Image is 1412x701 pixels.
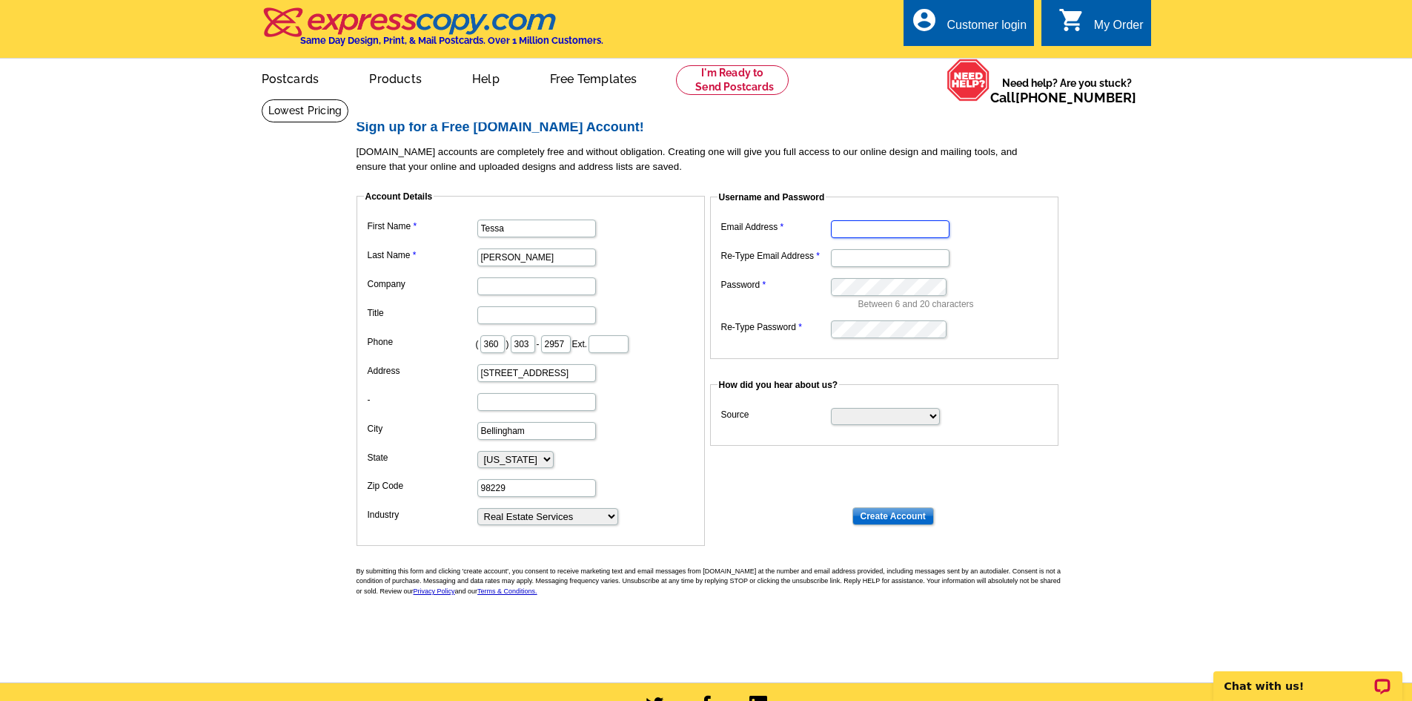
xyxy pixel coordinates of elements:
[357,119,1068,136] h2: Sign up for a Free [DOMAIN_NAME] Account!
[368,306,476,320] label: Title
[721,320,829,334] label: Re-Type Password
[368,335,476,349] label: Phone
[357,567,1068,597] p: By submitting this form and clicking 'create account', you consent to receive marketing text and ...
[364,332,697,355] dd: ( ) - Ext.
[990,90,1136,105] span: Call
[1094,19,1144,39] div: My Order
[1058,16,1144,35] a: shopping_cart My Order
[911,7,938,33] i: account_circle
[947,59,990,102] img: help
[368,277,476,291] label: Company
[300,35,603,46] h4: Same Day Design, Print, & Mail Postcards. Over 1 Million Customers.
[1058,7,1085,33] i: shopping_cart
[858,297,1051,311] p: Between 6 and 20 characters
[721,220,829,234] label: Email Address
[947,19,1027,39] div: Customer login
[852,507,934,525] input: Create Account
[364,190,434,203] legend: Account Details
[477,588,537,595] a: Terms & Conditions.
[1204,654,1412,701] iframe: LiveChat chat widget
[368,393,476,407] label: -
[368,249,476,262] label: Last Name
[414,588,455,595] a: Privacy Policy
[368,451,476,464] label: State
[448,60,523,95] a: Help
[1015,90,1136,105] a: [PHONE_NUMBER]
[990,76,1144,105] span: Need help? Are you stuck?
[345,60,445,95] a: Products
[357,145,1068,174] p: [DOMAIN_NAME] accounts are completely free and without obligation. Creating one will give you ful...
[368,220,476,233] label: First Name
[368,508,476,521] label: Industry
[721,408,829,421] label: Source
[526,60,661,95] a: Free Templates
[368,422,476,435] label: City
[717,378,840,392] legend: How did you hear about us?
[721,278,829,292] label: Password
[911,16,1027,35] a: account_circle Customer login
[717,191,826,204] legend: Username and Password
[721,249,829,263] label: Re-Type Email Address
[368,364,476,378] label: Address
[368,479,476,493] label: Zip Code
[238,60,343,95] a: Postcards
[262,18,603,46] a: Same Day Design, Print, & Mail Postcards. Over 1 Million Customers.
